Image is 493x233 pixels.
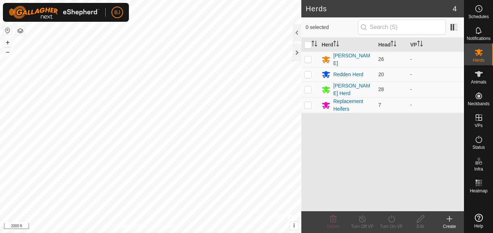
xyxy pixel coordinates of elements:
[453,3,457,14] span: 4
[348,223,377,230] div: Turn Off VP
[333,82,372,97] div: [PERSON_NAME] Herd
[3,48,12,56] button: –
[407,38,464,52] th: VP
[468,102,489,106] span: Neckbands
[464,211,493,231] a: Help
[378,102,381,108] span: 7
[3,26,12,35] button: Reset Map
[306,24,358,31] span: 0 selected
[407,82,464,97] td: -
[474,167,483,171] span: Infra
[473,58,484,62] span: Herds
[114,9,120,16] span: BJ
[375,38,407,52] th: Head
[122,224,149,230] a: Privacy Policy
[319,38,375,52] th: Herd
[3,38,12,47] button: +
[474,123,482,128] span: VPs
[468,15,489,19] span: Schedules
[377,223,406,230] div: Turn On VP
[417,42,423,48] p-sorticon: Activate to sort
[378,56,384,62] span: 26
[474,224,483,228] span: Help
[293,222,295,229] span: i
[391,42,396,48] p-sorticon: Activate to sort
[378,86,384,92] span: 28
[467,36,490,41] span: Notifications
[358,20,446,35] input: Search (S)
[333,98,372,113] div: Replacement Heifers
[311,42,317,48] p-sorticon: Activate to sort
[333,52,372,67] div: [PERSON_NAME]
[407,97,464,113] td: -
[378,71,384,77] span: 20
[333,42,339,48] p-sorticon: Activate to sort
[471,80,486,84] span: Animals
[327,224,340,229] span: Delete
[435,223,464,230] div: Create
[158,224,179,230] a: Contact Us
[407,67,464,82] td: -
[9,6,99,19] img: Gallagher Logo
[16,26,25,35] button: Map Layers
[470,189,488,193] span: Heatmap
[406,223,435,230] div: Edit
[407,52,464,67] td: -
[290,222,298,230] button: i
[306,4,453,13] h2: Herds
[472,145,485,150] span: Status
[333,71,363,78] div: Redden Herd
